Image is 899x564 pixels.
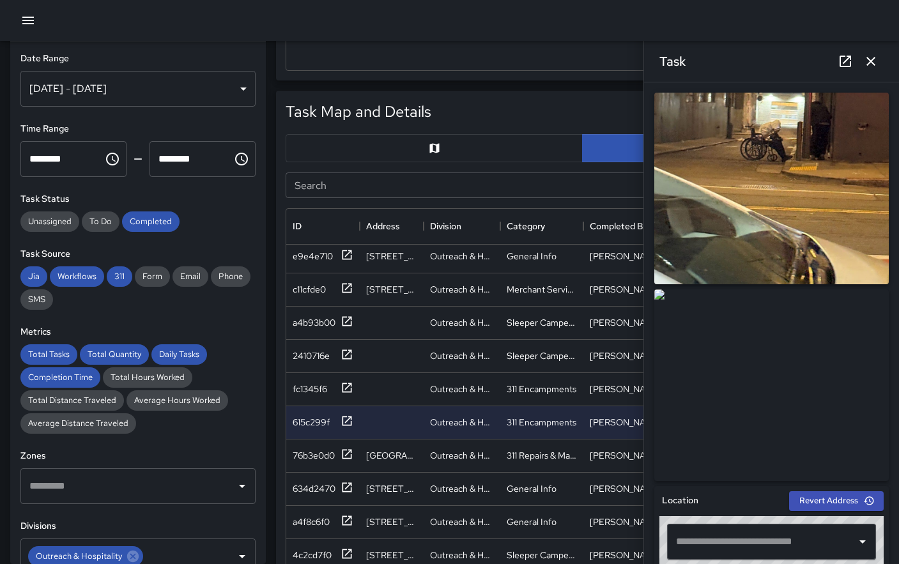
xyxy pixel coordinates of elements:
div: 4c2cd7f0 [293,549,332,561]
div: Outreach & Hospitality [430,383,494,395]
div: 1198 Mission Street [366,250,417,263]
div: Outreach & Hospitality [430,283,494,296]
div: ID [286,208,360,244]
span: 311 [107,271,132,282]
div: Average Hours Worked [127,390,228,411]
div: SMS [20,289,53,310]
div: Average Distance Traveled [20,413,136,434]
div: To Do [82,211,119,232]
button: 76b3e0d0 [293,448,353,464]
div: fc1345f6 [293,383,327,395]
span: To Do [82,216,119,227]
div: 311 Repairs & Maintenance [507,449,577,462]
div: c11cfde0 [293,283,326,296]
div: Outreach & Hospitality [430,515,494,528]
button: Map [286,134,583,162]
button: fc1345f6 [293,381,353,397]
div: Division [424,208,500,244]
h5: Task Map and Details [286,102,431,122]
div: a4f8c6f0 [293,515,330,528]
button: c11cfde0 [293,282,353,298]
h6: Metrics [20,325,256,339]
div: 311 [107,266,132,287]
div: Jia [20,266,47,287]
span: Completion Time [20,372,100,383]
div: Outreach & Hospitality [430,416,494,429]
h6: Divisions [20,519,256,533]
div: Address [366,208,400,244]
span: Total Tasks [20,349,77,360]
div: Michael Lopez [590,482,660,495]
div: Sleeper Campers & Loiterers [507,349,577,362]
svg: Map [428,142,441,155]
div: Workflows [50,266,104,287]
button: 4c2cd7f0 [293,547,353,563]
div: 1188 Mission Street [366,283,417,296]
button: Choose time, selected time is 12:00 AM [100,146,125,172]
h6: Task Status [20,192,256,206]
div: Outreach & Hospitality [430,449,494,462]
h6: Zones [20,449,256,463]
div: a4b93b00 [293,316,335,329]
div: [DATE] - [DATE] [20,71,256,107]
button: a4f8c6f0 [293,514,353,530]
span: Workflows [50,271,104,282]
div: e9e4e710 [293,250,333,263]
div: 311 Encampments [507,383,576,395]
button: Table [582,134,879,162]
div: 634d2470 [293,482,335,495]
div: General Info [507,482,557,495]
div: Sleeper Campers & Loiterers [507,549,577,561]
button: a4b93b00 [293,315,353,331]
span: Completed [122,216,180,227]
div: ID [293,208,302,244]
div: 195-197 6th Street [366,549,417,561]
div: 2410716e [293,349,330,362]
h6: Time Range [20,122,256,136]
span: Average Hours Worked [127,395,228,406]
span: SMS [20,294,53,305]
div: Outreach & Hospitality [430,250,494,263]
div: Michael Lopez [590,283,660,296]
button: e9e4e710 [293,248,353,264]
div: Completed [122,211,180,232]
div: Michael Lopez [590,515,660,528]
div: General Info [507,250,557,263]
div: Michael Lopez [590,383,660,395]
span: Total Distance Traveled [20,395,124,406]
div: Form [135,266,170,287]
span: Total Quantity [80,349,149,360]
div: Phone [211,266,250,287]
div: Category [507,208,545,244]
div: Unassigned [20,211,79,232]
div: 615c299f [293,416,330,429]
span: Daily Tasks [151,349,207,360]
div: Outreach & Hospitality [430,482,494,495]
button: Open [233,477,251,495]
div: Michael Lopez [590,416,660,429]
div: Completed By [590,208,648,244]
button: 2410716e [293,348,353,364]
div: Daily Tasks [151,344,207,365]
div: Completed By [583,208,666,244]
div: Address [360,208,424,244]
button: Choose time, selected time is 11:59 PM [229,146,254,172]
div: Michael Lopez [590,549,660,561]
span: Email [173,271,208,282]
div: Michael Lopez [590,449,660,462]
span: Outreach & Hospitality [28,549,130,563]
span: Average Distance Traveled [20,418,136,429]
div: Total Hours Worked [103,367,192,388]
div: Total Quantity [80,344,149,365]
span: Jia [20,271,47,282]
span: Unassigned [20,216,79,227]
div: Outreach & Hospitality [430,549,494,561]
div: Outreach & Hospitality [430,316,494,329]
div: General Info [507,515,557,528]
div: Total Tasks [20,344,77,365]
span: Phone [211,271,250,282]
div: Division [430,208,461,244]
div: 184 6th Street [366,515,417,528]
button: 615c299f [293,415,353,431]
div: 76b3e0d0 [293,449,335,462]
